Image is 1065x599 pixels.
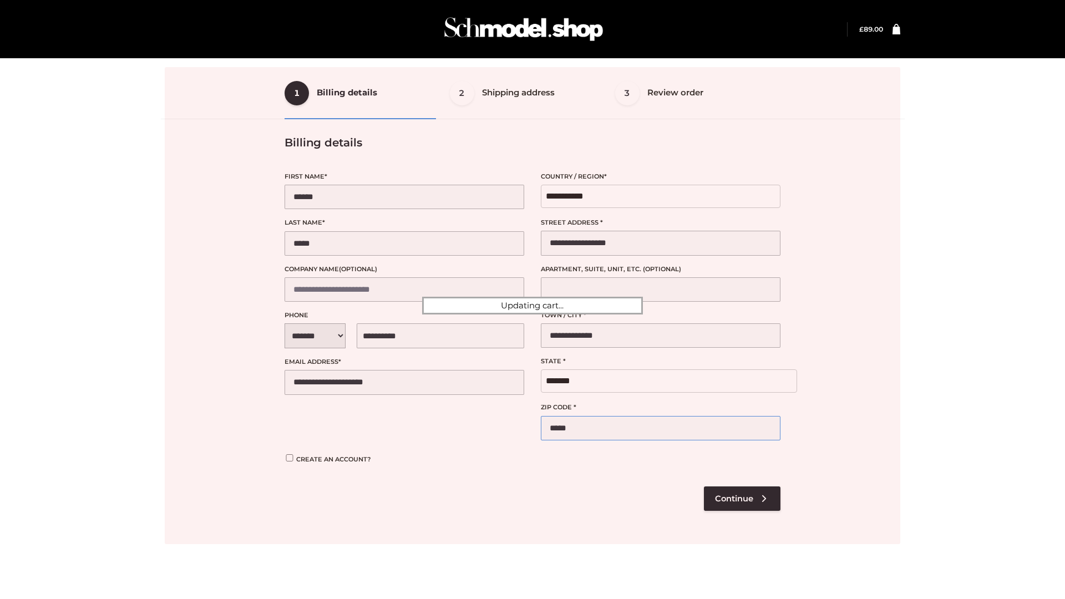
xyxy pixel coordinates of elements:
span: £ [859,25,864,33]
bdi: 89.00 [859,25,883,33]
a: £89.00 [859,25,883,33]
div: Updating cart... [422,297,643,314]
img: Schmodel Admin 964 [440,7,607,51]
